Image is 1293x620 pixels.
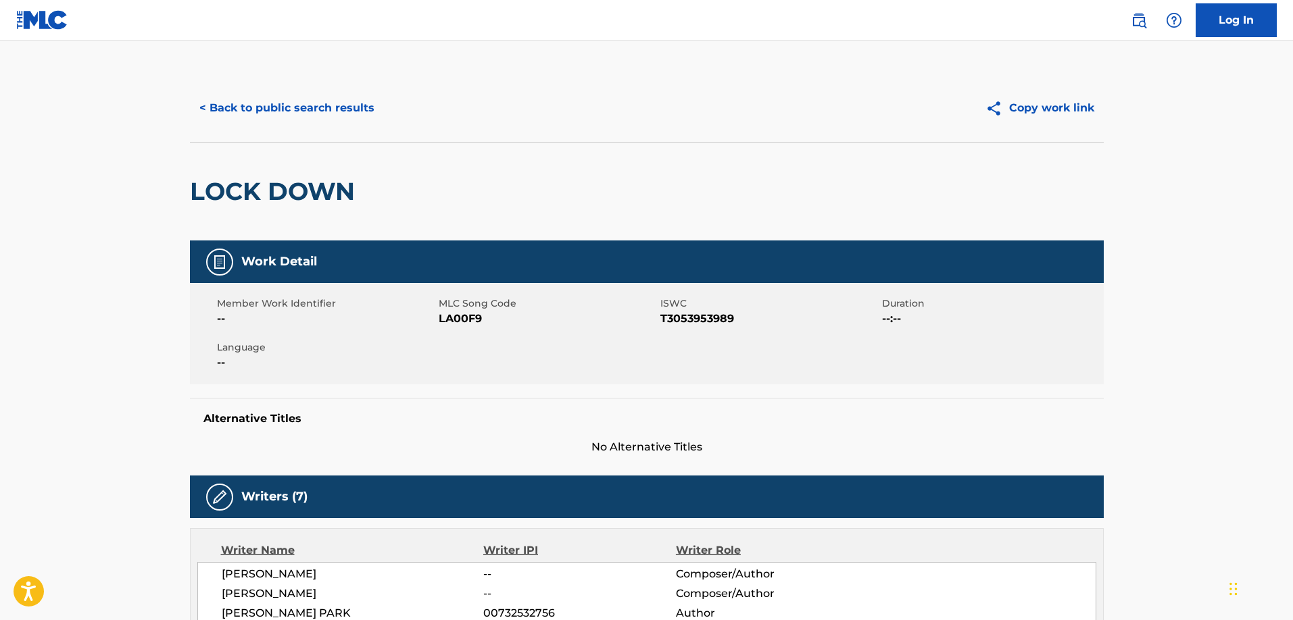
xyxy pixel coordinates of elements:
div: Writer Name [221,542,484,559]
span: -- [483,566,675,582]
span: [PERSON_NAME] [222,566,484,582]
button: < Back to public search results [190,91,384,125]
span: -- [217,355,435,371]
div: Writer IPI [483,542,676,559]
span: --:-- [882,311,1100,327]
a: Log In [1196,3,1277,37]
span: -- [217,311,435,327]
img: Writers [212,489,228,505]
span: LA00F9 [439,311,657,327]
h2: LOCK DOWN [190,176,362,207]
span: Member Work Identifier [217,296,435,311]
div: Drag [1229,569,1238,609]
div: Help [1161,7,1188,34]
img: search [1131,12,1147,28]
span: Language [217,340,435,355]
span: Duration [882,296,1100,311]
span: -- [483,586,675,602]
h5: Writers (7) [241,489,308,505]
span: ISWC [660,296,879,311]
span: Composer/Author [676,566,851,582]
img: Copy work link [985,100,1009,117]
span: No Alternative Titles [190,439,1104,455]
button: Copy work link [976,91,1104,125]
a: Public Search [1125,7,1152,34]
span: T3053953989 [660,311,879,327]
img: Work Detail [212,254,228,270]
img: MLC Logo [16,10,68,30]
span: MLC Song Code [439,296,657,311]
h5: Work Detail [241,254,317,269]
span: [PERSON_NAME] [222,586,484,602]
img: help [1166,12,1182,28]
div: Writer Role [676,542,851,559]
span: Composer/Author [676,586,851,602]
iframe: Chat Widget [1225,555,1293,620]
h5: Alternative Titles [203,412,1090,425]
